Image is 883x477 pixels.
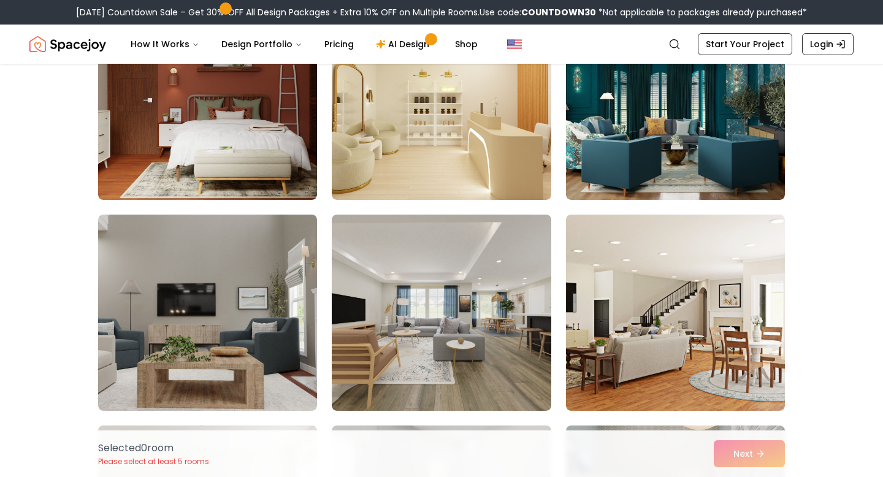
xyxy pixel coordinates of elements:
nav: Global [29,25,854,64]
p: Please select at least 5 rooms [98,457,209,467]
a: Shop [445,32,487,56]
img: Room room-65 [332,4,551,200]
a: Login [802,33,854,55]
img: Room room-68 [332,215,551,411]
button: How It Works [121,32,209,56]
a: AI Design [366,32,443,56]
img: Room room-64 [98,4,317,200]
b: COUNTDOWN30 [521,6,596,18]
img: United States [507,37,522,52]
img: Room room-67 [98,215,317,411]
p: Selected 0 room [98,441,209,456]
a: Pricing [315,32,364,56]
span: Use code: [480,6,596,18]
div: [DATE] Countdown Sale – Get 30% OFF All Design Packages + Extra 10% OFF on Multiple Rooms. [76,6,807,18]
nav: Main [121,32,487,56]
a: Start Your Project [698,33,792,55]
img: Room room-69 [566,215,785,411]
img: Room room-66 [566,4,785,200]
a: Spacejoy [29,32,106,56]
span: *Not applicable to packages already purchased* [596,6,807,18]
button: Design Portfolio [212,32,312,56]
img: Spacejoy Logo [29,32,106,56]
